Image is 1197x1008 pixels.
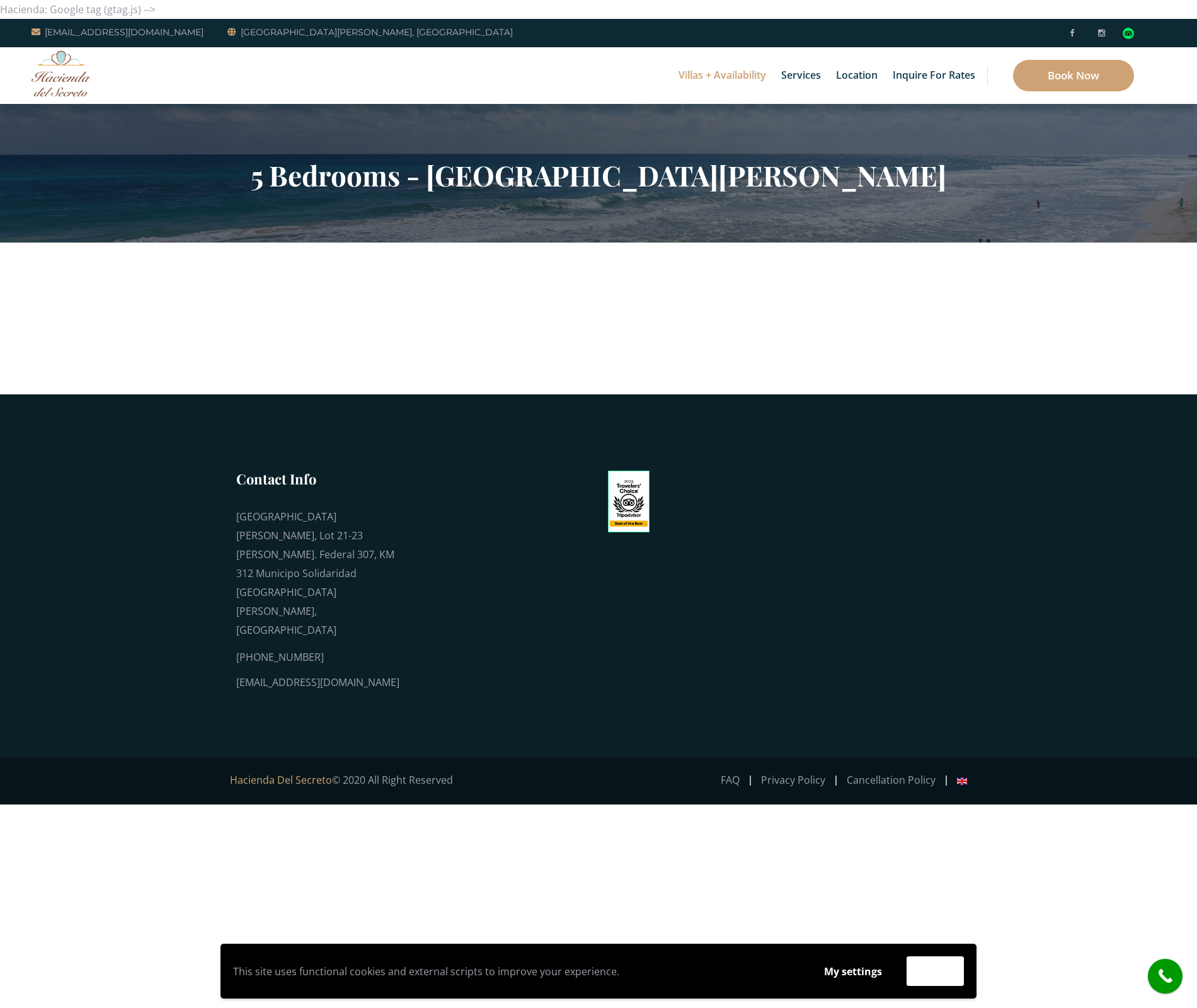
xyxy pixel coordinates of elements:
[230,773,332,787] a: Hacienda Del Secreto
[1148,959,1183,994] a: call
[1123,28,1134,39] img: Tripadvisor_logomark.svg
[775,47,827,104] a: Services
[227,25,513,40] a: [GEOGRAPHIC_DATA][PERSON_NAME], [GEOGRAPHIC_DATA]
[31,25,203,40] a: [EMAIL_ADDRESS][DOMAIN_NAME]
[233,962,799,981] p: This site uses functional cookies and external scripts to improve your experience.
[847,773,936,787] a: Cancellation Policy
[236,507,400,639] div: [GEOGRAPHIC_DATA][PERSON_NAME], Lot 21-23 [PERSON_NAME]. Federal 307, KM 312 Municipo Solidaridad...
[236,469,400,488] h3: Contact Info
[608,471,650,532] img: Tripadvisor
[1013,60,1134,91] a: Book Now
[830,47,884,104] a: Location
[672,47,772,104] a: Villas + Availability
[230,770,589,789] div: © 2020 All Right Reserved
[721,773,740,787] a: FAQ
[886,47,982,104] a: Inquire for Rates
[1123,28,1134,39] div: Read traveler reviews on Tripadvisor
[236,673,400,692] div: [EMAIL_ADDRESS][DOMAIN_NAME]
[1151,962,1179,990] i: call
[957,773,967,787] a: English
[907,956,964,986] button: Accept
[957,776,967,786] img: en
[31,50,91,96] img: Awesome Logo
[230,159,967,192] h2: 5 Bedrooms - [GEOGRAPHIC_DATA][PERSON_NAME]
[812,957,894,986] button: My settings
[761,773,825,787] a: Privacy Policy
[236,648,400,667] div: [PHONE_NUMBER]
